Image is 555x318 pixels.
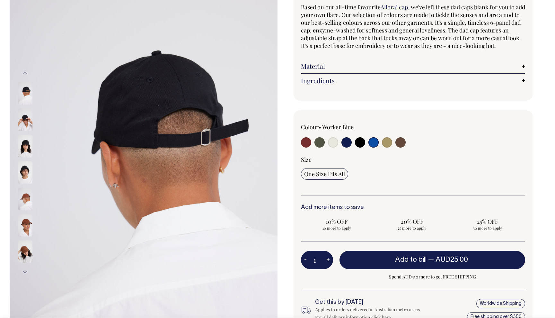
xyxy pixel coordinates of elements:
input: 10% OFF 10 more to apply [301,216,373,232]
span: 20% OFF [380,218,445,225]
div: Colour [301,123,391,131]
img: black [18,161,32,184]
span: Based on our all-time favourite [301,3,381,11]
h6: Add more items to save [301,204,525,211]
input: One Size Fits All [301,168,348,180]
span: 10 more to apply [304,225,369,231]
span: 50 more to apply [455,225,520,231]
input: 20% OFF 25 more to apply [376,216,448,232]
span: One Size Fits All [304,170,345,178]
button: Next [20,265,30,279]
span: — [428,257,470,263]
h6: Get this by [DATE] [315,299,423,306]
button: - [301,254,310,267]
img: chocolate [18,214,32,236]
span: AUD25.00 [436,257,468,263]
a: Ingredients [301,77,525,85]
span: 25% OFF [455,218,520,225]
button: Add to bill —AUD25.00 [339,251,525,269]
button: Previous [20,66,30,80]
span: 10% OFF [304,218,369,225]
a: Allora! cap [381,3,408,11]
span: 25 more to apply [380,225,445,231]
input: 25% OFF 50 more to apply [452,216,523,232]
span: • [319,123,321,131]
button: + [323,254,333,267]
img: black [18,135,32,157]
div: Size [301,156,525,163]
img: chocolate [18,187,32,210]
span: , we've left these dad caps blank for you to add your own flare. Our selection of colours are mad... [301,3,525,50]
label: Worker Blue [322,123,354,131]
img: black [18,82,32,104]
img: chocolate [18,240,32,263]
span: Add to bill [395,257,427,263]
span: Spend AUD350 more to get FREE SHIPPING [339,273,525,281]
img: black [18,108,32,131]
a: Material [301,62,525,70]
